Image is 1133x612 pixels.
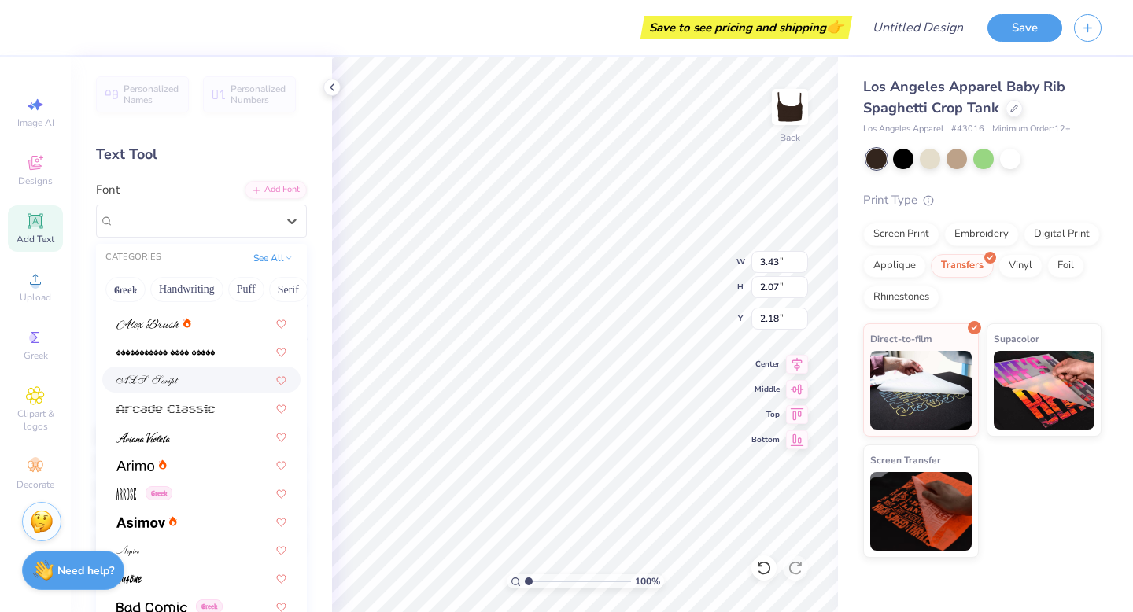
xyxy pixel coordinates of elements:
div: Embroidery [944,223,1019,246]
div: CATEGORIES [105,251,161,264]
span: Supacolor [994,330,1039,347]
img: Arrose [116,488,136,500]
span: Personalized Numbers [231,83,286,105]
label: Font [96,181,120,199]
div: Save to see pricing and shipping [644,16,848,39]
span: Designs [18,175,53,187]
span: # 43016 [951,123,984,136]
span: 👉 [826,17,843,36]
div: Digital Print [1024,223,1100,246]
span: Center [751,359,780,370]
img: Alex Brush [116,319,179,330]
div: Transfers [931,254,994,278]
img: Aspire [116,545,139,556]
span: Greek [146,486,172,500]
span: Los Angeles Apparel [863,123,943,136]
img: Autone [116,573,142,584]
div: Back [780,131,800,145]
div: Add Font [245,181,307,199]
img: Screen Transfer [870,472,972,551]
span: Greek [24,349,48,362]
span: Image AI [17,116,54,129]
button: See All [249,250,297,266]
span: Decorate [17,478,54,491]
img: Asimov [116,517,165,528]
input: Untitled Design [860,12,976,43]
span: Add Text [17,233,54,245]
img: Ariana Violeta [116,432,170,443]
img: AlphaShapes xmas balls [116,347,215,358]
div: Rhinestones [863,286,939,309]
span: Bottom [751,434,780,445]
span: Upload [20,291,51,304]
div: Screen Print [863,223,939,246]
img: Back [774,91,806,123]
span: Minimum Order: 12 + [992,123,1071,136]
button: Puff [228,277,264,302]
div: Applique [863,254,926,278]
button: Greek [105,277,146,302]
strong: Need help? [57,563,114,578]
div: Foil [1047,254,1084,278]
span: Clipart & logos [8,407,63,433]
span: 100 % [635,574,660,588]
img: Supacolor [994,351,1095,430]
span: Top [751,409,780,420]
img: Arcade Classic [116,404,215,415]
span: Middle [751,384,780,395]
span: Personalized Names [124,83,179,105]
button: Save [987,14,1062,42]
img: Direct-to-film [870,351,972,430]
span: Direct-to-film [870,330,932,347]
img: ALS Script [116,375,179,386]
span: Los Angeles Apparel Baby Rib Spaghetti Crop Tank [863,77,1065,117]
div: Print Type [863,191,1102,209]
div: Text Tool [96,144,307,165]
button: Handwriting [150,277,223,302]
button: Serif [269,277,308,302]
div: Vinyl [998,254,1043,278]
span: Screen Transfer [870,452,941,468]
img: Arimo [116,460,154,471]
